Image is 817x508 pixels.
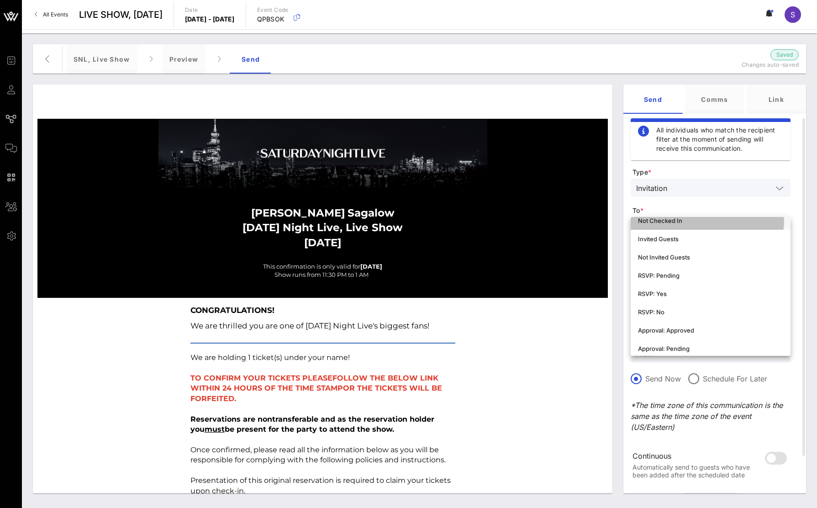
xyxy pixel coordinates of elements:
div: Continuous [633,452,759,460]
span: . [234,394,236,403]
div: RSVP: Yes [638,290,783,297]
span: S [791,10,795,19]
p: QPBSOK [257,15,289,24]
div: Approval: Approved [638,327,783,334]
table: divider [190,343,455,344]
div: SNL, Live Show [66,44,137,74]
p: We are thrilled you are one of [DATE] Night Live's biggest fans! [190,318,455,333]
a: All Events [29,7,74,22]
div: Automatically send to guests who have been added after the scheduled date [633,464,759,479]
span: LIVE SHOW, [DATE] [79,8,163,21]
p: Event Code [257,5,289,15]
div: Preview [162,44,206,74]
p: Presentation of this original reservation is required to claim your tickets upon check-in. [190,476,455,496]
div: Not Invited Guests [638,254,783,261]
p: *The time zone of this communication is the same as the time zone of the event (US/Eastern) [631,400,791,433]
span: Type [633,168,791,177]
span: must [205,425,225,434]
p: Date [185,5,235,15]
div: Send [623,85,683,114]
p: Changes auto-saved [685,60,799,69]
span: FOLLOW THE BELOW LINK WITHIN 24 HOURS OF THE TIME STAMP [190,374,438,392]
span: To [633,206,791,215]
label: Schedule For Later [703,374,767,383]
div: Send [230,44,271,74]
div: Comms [685,85,744,114]
div: Invitation [631,179,791,197]
span: Saved [776,50,793,59]
strong: Reservations are nontransferable and as the reservation holder you be present for the party to at... [190,415,434,434]
label: Send Now [645,374,681,383]
strong: [PERSON_NAME] [251,206,345,219]
p: Once confirmed, please read all the information below as you will be responsible for complying wi... [190,414,455,466]
span: All Events [43,11,68,18]
strong: Sagalow [DATE] Night Live, Live Show [DATE] [242,206,403,249]
div: All individuals who match the recipient filter at the moment of sending will receive this communi... [656,126,783,153]
div: Approval: Pending [638,345,783,352]
p: [DATE] - [DATE] [185,15,235,24]
strong: [DATE] [360,263,382,270]
div: RSVP: No [638,308,783,316]
span: TO CONFIRM YOUR TICKETS PLEASE OR THE TICKETS WILL BE FORFEITED [190,374,442,403]
p: We are holding 1 ticket(s) under your name! [190,353,455,363]
div: Invitation [636,184,667,192]
span: This confirmation is only valid for [263,263,360,270]
span: Show runs from 11:30 PM to 1 AM [274,271,369,278]
strong: CONGRATULATIONS! [190,306,274,315]
div: RSVP: Pending [638,272,783,279]
div: Invited Guests [638,235,783,243]
div: S [785,6,801,23]
div: Not Checked In [638,217,783,224]
div: Link [747,85,806,114]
